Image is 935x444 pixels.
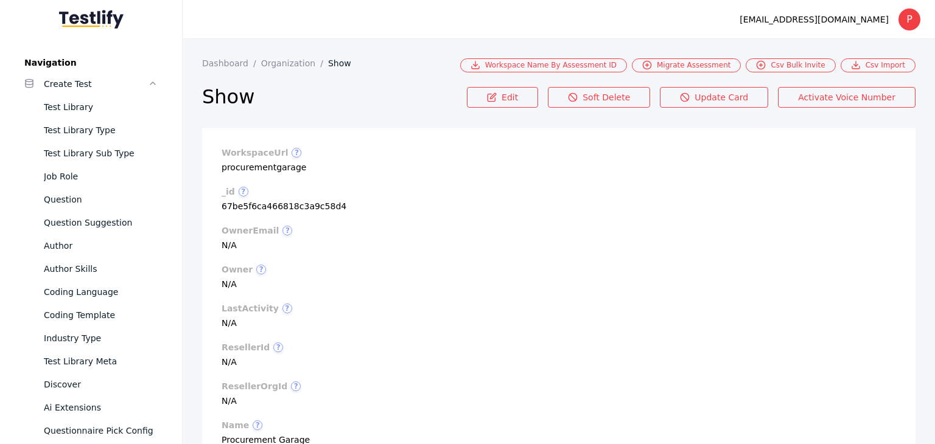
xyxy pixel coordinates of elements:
[15,211,167,234] a: Question Suggestion
[44,215,158,230] div: Question Suggestion
[15,58,167,68] label: Navigation
[660,87,768,108] a: Update Card
[222,265,896,289] section: N/A
[44,377,158,392] div: Discover
[460,58,627,72] a: Workspace Name By Assessment ID
[15,350,167,373] a: Test Library Meta
[291,381,301,391] span: ?
[44,146,158,161] div: Test Library Sub Type
[256,265,266,274] span: ?
[44,331,158,345] div: Industry Type
[44,354,158,369] div: Test Library Meta
[15,419,167,442] a: Questionnaire Pick Config
[15,165,167,188] a: Job Role
[15,373,167,396] a: Discover
[282,304,292,313] span: ?
[202,58,261,68] a: Dashboard
[222,304,896,328] section: N/A
[222,148,896,158] label: workspaceUrl
[222,226,896,250] section: N/A
[59,10,124,29] img: Testlify - Backoffice
[261,58,328,68] a: Organization
[632,58,741,72] a: Migrate Assessment
[15,188,167,211] a: Question
[44,192,158,207] div: Question
[44,308,158,322] div: Coding Template
[222,342,896,367] section: N/A
[44,100,158,114] div: Test Library
[841,58,916,72] a: Csv Import
[44,400,158,415] div: Ai Extensions
[222,187,896,211] section: 67be5f6ca466818c3a9c58d4
[222,381,896,406] section: N/A
[898,9,920,30] div: P
[746,58,835,72] a: Csv Bulk Invite
[467,87,538,108] a: Edit
[15,257,167,280] a: Author Skills
[15,327,167,350] a: Industry Type
[44,238,158,253] div: Author
[15,396,167,419] a: Ai Extensions
[253,420,262,430] span: ?
[44,123,158,137] div: Test Library Type
[15,142,167,165] a: Test Library Sub Type
[222,265,896,274] label: owner
[44,262,158,276] div: Author Skills
[548,87,650,108] a: Soft Delete
[239,187,248,196] span: ?
[44,423,158,438] div: Questionnaire Pick Config
[15,234,167,257] a: Author
[15,95,167,119] a: Test Library
[273,342,283,352] span: ?
[15,119,167,142] a: Test Library Type
[222,342,896,352] label: resellerId
[202,85,467,109] h2: Show
[778,87,916,108] a: Activate Voice Number
[15,304,167,327] a: Coding Template
[222,304,896,313] label: lastActivity
[282,226,292,235] span: ?
[44,285,158,299] div: Coding Language
[740,12,889,27] div: [EMAIL_ADDRESS][DOMAIN_NAME]
[328,58,361,68] a: Show
[292,148,301,158] span: ?
[222,187,896,196] label: _id
[44,77,148,91] div: Create Test
[44,169,158,184] div: Job Role
[222,148,896,172] section: procurementgarage
[222,226,896,235] label: ownerEmail
[15,280,167,304] a: Coding Language
[222,420,896,430] label: name
[222,381,896,391] label: resellerOrgId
